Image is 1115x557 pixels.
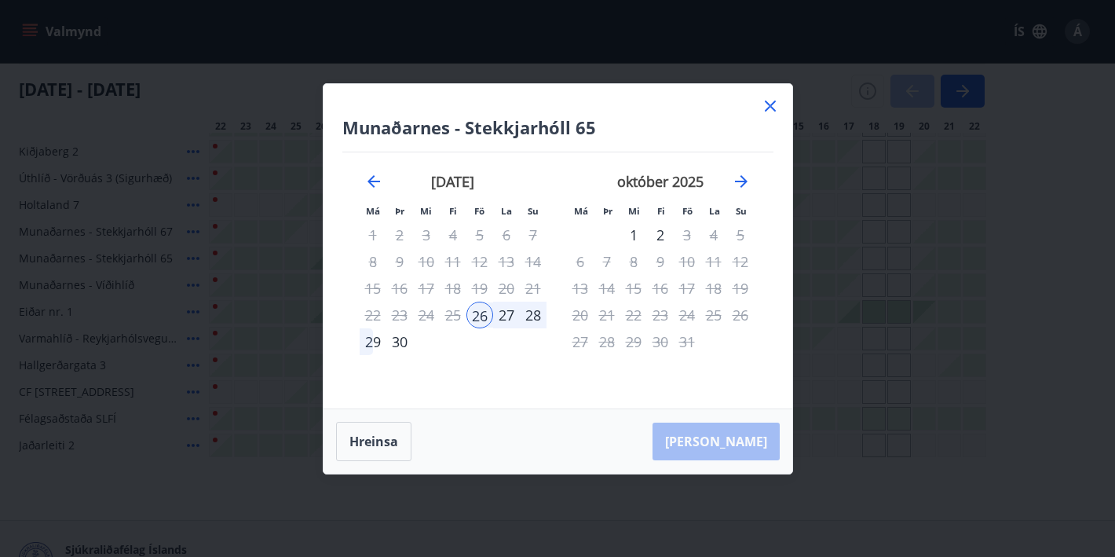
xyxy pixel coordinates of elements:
[647,302,674,328] td: Not available. fimmtudagur, 23. október 2025
[594,248,620,275] td: Not available. þriðjudagur, 7. október 2025
[431,172,474,191] strong: [DATE]
[466,248,493,275] td: Not available. föstudagur, 12. september 2025
[628,205,640,217] small: Mi
[603,205,612,217] small: Þr
[567,302,594,328] td: Not available. mánudagur, 20. október 2025
[682,205,693,217] small: Fö
[732,172,751,191] div: Move forward to switch to the next month.
[736,205,747,217] small: Su
[674,222,700,248] td: Not available. föstudagur, 3. október 2025
[674,275,700,302] div: Aðeins útritun í boði
[360,248,386,275] td: Not available. mánudagur, 8. september 2025
[493,302,520,328] td: Choose laugardagur, 27. september 2025 as your check-out date. It’s available.
[364,172,383,191] div: Move backward to switch to the previous month.
[594,275,620,302] td: Not available. þriðjudagur, 14. október 2025
[440,275,466,302] td: Not available. fimmtudagur, 18. september 2025
[466,302,493,328] div: 26
[493,302,520,328] div: 27
[620,328,647,355] td: Not available. miðvikudagur, 29. október 2025
[493,248,520,275] td: Not available. laugardagur, 13. september 2025
[386,328,413,355] div: 30
[466,275,493,302] td: Not available. föstudagur, 19. september 2025
[567,328,594,355] td: Not available. mánudagur, 27. október 2025
[520,275,547,302] td: Not available. sunnudagur, 21. september 2025
[674,275,700,302] td: Not available. föstudagur, 17. október 2025
[440,248,466,275] td: Not available. fimmtudagur, 11. september 2025
[594,328,620,355] td: Not available. þriðjudagur, 28. október 2025
[647,248,674,275] td: Not available. fimmtudagur, 9. október 2025
[420,205,432,217] small: Mi
[360,328,386,355] td: Choose mánudagur, 29. september 2025 as your check-out date. It’s available.
[493,222,520,248] td: Not available. laugardagur, 6. september 2025
[395,205,404,217] small: Þr
[647,222,674,248] td: Choose fimmtudagur, 2. október 2025 as your check-out date. It’s available.
[360,222,386,248] td: Not available. mánudagur, 1. september 2025
[567,248,594,275] td: Not available. mánudagur, 6. október 2025
[700,222,727,248] td: Not available. laugardagur, 4. október 2025
[594,302,620,328] td: Not available. þriðjudagur, 21. október 2025
[647,328,674,355] td: Not available. fimmtudagur, 30. október 2025
[727,302,754,328] td: Not available. sunnudagur, 26. október 2025
[413,222,440,248] td: Not available. miðvikudagur, 3. september 2025
[657,205,665,217] small: Fi
[466,222,493,248] td: Not available. föstudagur, 5. september 2025
[647,275,674,302] td: Not available. fimmtudagur, 16. október 2025
[617,172,704,191] strong: október 2025
[413,248,440,275] td: Not available. miðvikudagur, 10. september 2025
[620,302,647,328] td: Not available. miðvikudagur, 22. október 2025
[528,205,539,217] small: Su
[342,115,773,139] h4: Munaðarnes - Stekkjarhóll 65
[440,222,466,248] td: Not available. fimmtudagur, 4. september 2025
[520,248,547,275] td: Not available. sunnudagur, 14. september 2025
[501,205,512,217] small: La
[567,275,594,302] td: Not available. mánudagur, 13. október 2025
[520,302,547,328] td: Choose sunnudagur, 28. september 2025 as your check-out date. It’s available.
[727,248,754,275] td: Not available. sunnudagur, 12. október 2025
[360,302,386,328] td: Not available. mánudagur, 22. september 2025
[520,222,547,248] td: Not available. sunnudagur, 7. september 2025
[520,302,547,328] div: 28
[386,275,413,302] td: Not available. þriðjudagur, 16. september 2025
[366,205,380,217] small: Má
[342,152,773,390] div: Calendar
[466,302,493,328] td: Selected as start date. föstudagur, 26. september 2025
[727,222,754,248] td: Not available. sunnudagur, 5. október 2025
[413,275,440,302] td: Not available. miðvikudagur, 17. september 2025
[413,302,440,328] td: Not available. miðvikudagur, 24. september 2025
[360,328,386,355] div: 29
[440,302,466,328] td: Not available. fimmtudagur, 25. september 2025
[674,248,700,275] td: Not available. föstudagur, 10. október 2025
[709,205,720,217] small: La
[727,275,754,302] td: Not available. sunnudagur, 19. október 2025
[449,205,457,217] small: Fi
[574,205,588,217] small: Má
[386,302,413,328] td: Not available. þriðjudagur, 23. september 2025
[674,248,700,275] div: Aðeins útritun í boði
[474,205,484,217] small: Fö
[493,275,520,302] td: Not available. laugardagur, 20. september 2025
[647,222,674,248] div: Aðeins útritun í boði
[700,275,727,302] td: Not available. laugardagur, 18. október 2025
[620,248,647,275] td: Not available. miðvikudagur, 8. október 2025
[674,302,700,328] td: Not available. föstudagur, 24. október 2025
[700,248,727,275] td: Not available. laugardagur, 11. október 2025
[386,328,413,355] td: Choose þriðjudagur, 30. september 2025 as your check-out date. It’s available.
[700,302,727,328] td: Not available. laugardagur, 25. október 2025
[620,275,647,302] td: Not available. miðvikudagur, 15. október 2025
[360,275,386,302] td: Not available. mánudagur, 15. september 2025
[620,222,647,248] div: 1
[386,222,413,248] td: Not available. þriðjudagur, 2. september 2025
[336,422,411,461] button: Hreinsa
[620,222,647,248] td: Choose miðvikudagur, 1. október 2025 as your check-out date. It’s available.
[674,302,700,328] div: Aðeins útritun í boði
[674,328,700,355] td: Not available. föstudagur, 31. október 2025
[386,248,413,275] td: Not available. þriðjudagur, 9. september 2025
